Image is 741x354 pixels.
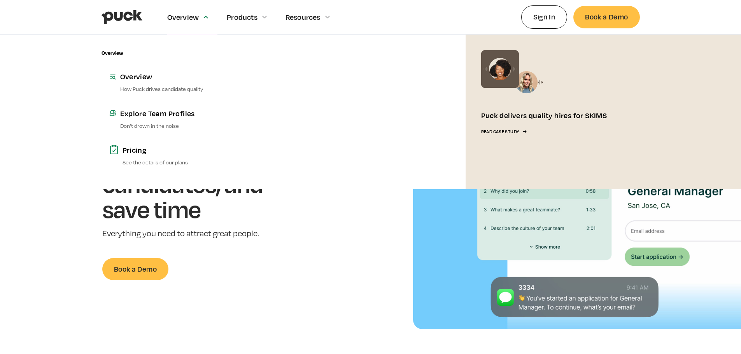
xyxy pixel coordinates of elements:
a: Puck delivers quality hires for SKIMSRead Case Study [466,35,640,189]
a: OverviewHow Puck drives candidate quality [102,64,276,100]
p: See the details of our plans [123,159,268,166]
p: Everything you need to attract great people. [102,228,287,239]
div: Products [227,13,258,21]
div: Resources [286,13,321,21]
p: Don’t drown in the noise [120,122,268,129]
div: Read Case Study [481,129,519,134]
div: Explore Team Profiles [120,108,268,118]
a: Sign In [521,5,568,28]
div: Overview [102,50,123,56]
div: Overview [120,71,268,81]
a: PricingSee the details of our plans [102,137,276,174]
h1: Get quality candidates, and save time [102,145,287,222]
div: Overview [167,13,199,21]
div: Puck delivers quality hires for SKIMS [481,110,607,120]
a: Book a Demo [573,6,639,28]
p: How Puck drives candidate quality [120,85,268,92]
div: Pricing [123,145,268,155]
a: Explore Team ProfilesDon’t drown in the noise [102,101,276,137]
a: Book a Demo [102,258,168,280]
